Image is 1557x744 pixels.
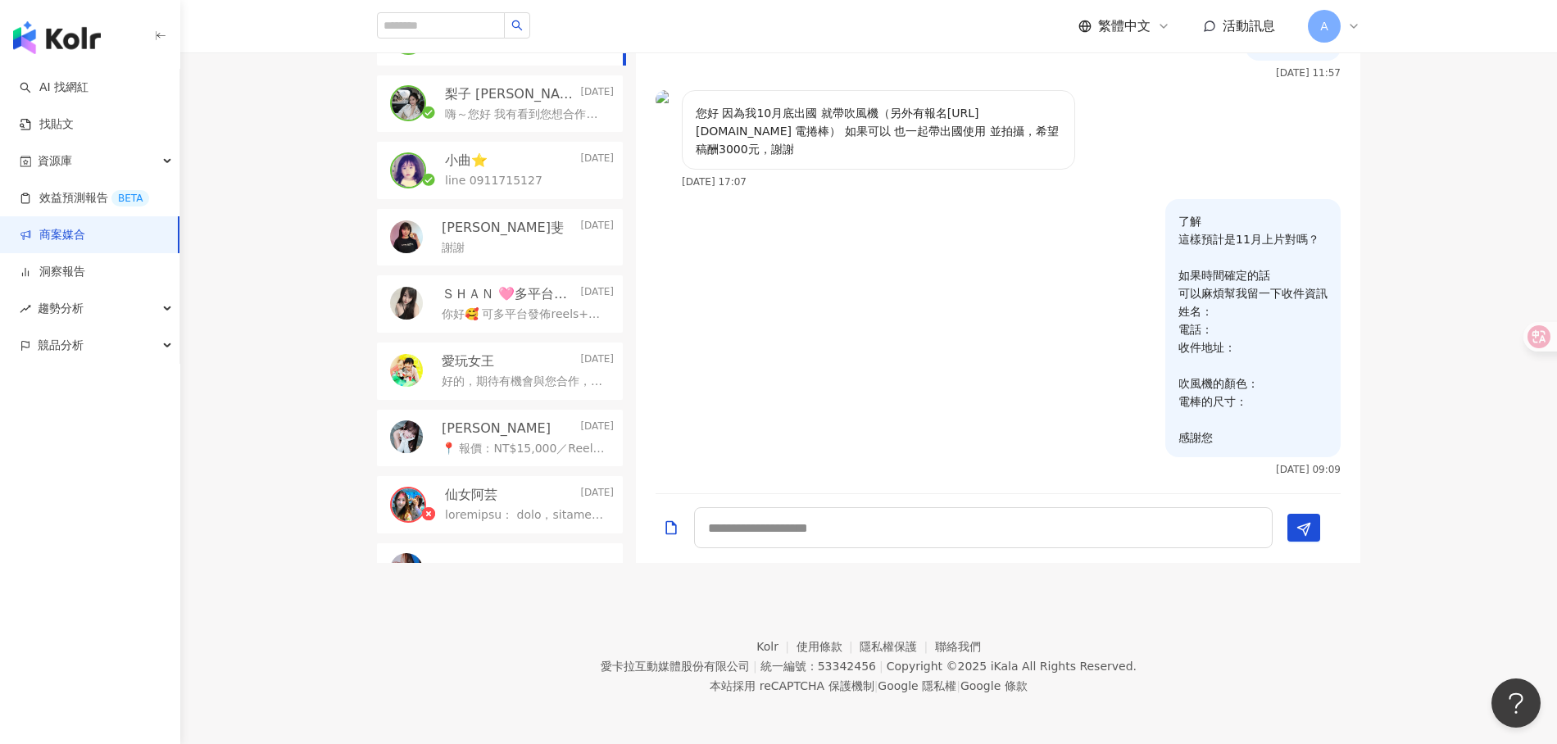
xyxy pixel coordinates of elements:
[1491,678,1541,728] iframe: Help Scout Beacon - Open
[442,352,494,370] p: 愛玩女王
[20,227,85,243] a: 商案媒合
[38,290,84,327] span: 趨勢分析
[390,354,423,387] img: KOL Avatar
[601,660,750,673] div: 愛卡拉互動媒體股份有限公司
[580,285,614,303] p: [DATE]
[860,640,935,653] a: 隱私權保護
[20,190,149,206] a: 效益預測報告BETA
[874,679,878,692] span: |
[1276,464,1341,475] p: [DATE] 09:09
[390,420,423,453] img: KOL Avatar
[991,660,1019,673] a: iKala
[445,152,488,170] p: 小曲⭐️
[580,85,614,103] p: [DATE]
[1178,212,1328,447] p: 了解 這樣預計是11月上片對嗎？ 如果時間確定的話 可以麻煩幫我留一下收件資訊 姓名： 電話： 收件地址： 吹風機的顏色： 電棒的尺寸： 感謝您
[442,420,551,438] p: [PERSON_NAME]
[580,152,614,170] p: [DATE]
[887,660,1137,673] div: Copyright © 2025 All Rights Reserved.
[13,21,101,54] img: logo
[390,220,423,253] img: KOL Avatar
[442,374,607,390] p: 好的，期待有機會與您合作，謝謝！😊
[760,660,876,673] div: 統一編號：53342456
[390,287,423,320] img: KOL Avatar
[20,303,31,315] span: rise
[580,486,614,504] p: [DATE]
[442,306,607,323] p: 你好🥰 可多平台發佈reels+於dcard、部落格簡單導入影片 Youtube /tiktok/小紅書/IG/FB/痞客邦/Dcard 並會分享至各大多個相關社團 - FB🩷商業模式 [URL...
[580,420,614,438] p: [DATE]
[878,679,956,692] a: Google 隱私權
[442,561,551,579] p: [PERSON_NAME]
[38,143,72,179] span: 資源庫
[20,264,85,280] a: 洞察報告
[392,87,424,120] img: KOL Avatar
[656,90,675,110] img: KOL Avatar
[1098,17,1151,35] span: 繁體中文
[756,640,796,653] a: Kolr
[956,679,960,692] span: |
[935,640,981,653] a: 聯絡我們
[442,441,607,457] p: 📍 報價：NT$15,000／Reels影片乙支 已包含拍攝＋剪輯＋廣告授權＋影片原檔授權＋2–3次審文修改，影片將以實際使用體驗為主，配合品牌指定文字與Hashtag露出。 📍 平台數據參考：...
[580,219,614,237] p: [DATE]
[696,104,1061,158] p: 您好 因為我10月底出國 就帶吹風機（另外有報名[URL][DOMAIN_NAME] 電捲棒） 如果可以 也一起帶出國使用 並拍攝，希望稿酬3000元，謝謝
[1276,67,1341,79] p: [DATE] 11:57
[663,508,679,547] button: Add a file
[20,116,74,133] a: 找貼文
[442,240,465,256] p: 謝謝
[445,85,577,103] p: 梨子 [PERSON_NAME]
[390,553,423,586] img: KOL Avatar
[445,486,497,504] p: 仙女阿芸
[445,107,607,123] p: 嗨～您好 我有看到您想合作旅行吹風機的商案
[445,507,607,524] p: loremipsu： dolo，sitametc，adipis、elitseddoeius。 tempor IN：utlab://etd.magnaaliq.eni/admi.5604/ VE：...
[879,660,883,673] span: |
[1320,17,1328,35] span: A
[797,640,860,653] a: 使用條款
[442,285,577,303] p: ＳＨＡＮ 🩷多平台發佈🩷Youtube /tiktok/小紅書/IG/FB/痞客邦/Dcard
[753,660,757,673] span: |
[445,173,542,189] p: line 0911715127
[580,352,614,370] p: [DATE]
[392,488,424,521] img: KOL Avatar
[682,176,747,188] p: [DATE] 17:07
[442,219,564,237] p: [PERSON_NAME]斐
[20,79,89,96] a: searchAI 找網紅
[392,154,424,187] img: KOL Avatar
[38,327,84,364] span: 競品分析
[710,676,1027,696] span: 本站採用 reCAPTCHA 保護機制
[1287,514,1320,542] button: Send
[511,20,523,31] span: search
[1223,18,1275,34] span: 活動訊息
[960,679,1028,692] a: Google 條款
